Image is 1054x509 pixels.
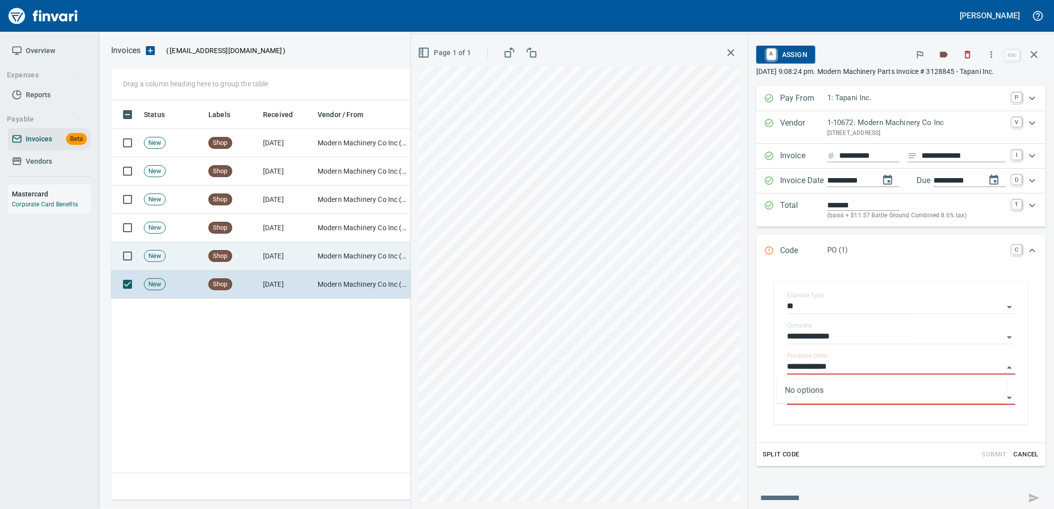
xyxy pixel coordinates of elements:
[12,201,78,208] a: Corporate Card Benefits
[760,447,802,462] button: Split Code
[208,109,230,121] span: Labels
[777,378,1007,403] div: No options
[12,189,91,199] h6: Mastercard
[756,66,1046,76] p: [DATE] 9:08:24 pm. Modern Machinery Parts Invoice # 3128845 - Tapani Inc.
[1012,245,1022,254] a: C
[756,46,815,64] button: AAssign
[314,242,413,270] td: Modern Machinery Co Inc (1-10672)
[144,195,165,204] span: New
[209,223,232,233] span: Shop
[144,109,165,121] span: Status
[111,45,140,57] p: Invoices
[259,242,314,270] td: [DATE]
[767,49,776,60] a: A
[756,86,1046,111] div: Expand
[1002,391,1016,405] button: Open
[787,323,813,329] label: Company
[1012,175,1022,185] a: D
[111,45,140,57] nav: breadcrumb
[209,280,232,289] span: Shop
[756,193,1046,227] div: Expand
[416,44,475,62] button: Page 1 of 1
[1005,50,1020,61] a: esc
[909,44,931,65] button: Flag
[1010,447,1042,462] button: Cancel
[208,109,243,121] span: Labels
[259,186,314,214] td: [DATE]
[6,4,80,28] img: Finvari
[8,150,91,173] a: Vendors
[144,138,165,148] span: New
[209,167,232,176] span: Shop
[756,169,1046,193] div: Expand
[26,133,52,145] span: Invoices
[827,128,1006,138] p: [STREET_ADDRESS]
[1002,330,1016,344] button: Open
[756,111,1046,144] div: Expand
[7,69,82,81] span: Expenses
[787,293,824,299] label: Expense Type
[756,235,1046,267] div: Expand
[314,186,413,214] td: Modern Machinery Co Inc (1-10672)
[318,109,363,121] span: Vendor / From
[1002,361,1016,375] button: Close
[318,109,376,121] span: Vendor / From
[314,270,413,299] td: Modern Machinery Co Inc (1-10672)
[160,46,286,56] p: ( )
[981,44,1002,65] button: More
[756,144,1046,169] div: Expand
[144,280,165,289] span: New
[780,92,827,105] p: Pay From
[209,195,232,204] span: Shop
[209,252,232,261] span: Shop
[827,211,1006,221] p: (basis + $11.57 Battle Ground Combined 8.6% tax)
[960,10,1020,21] h5: [PERSON_NAME]
[259,270,314,299] td: [DATE]
[763,449,799,460] span: Split Code
[314,214,413,242] td: Modern Machinery Co Inc (1-10672)
[8,40,91,62] a: Overview
[314,129,413,157] td: Modern Machinery Co Inc (1-10672)
[982,168,1006,192] button: change due date
[780,245,827,257] p: Code
[314,157,413,186] td: Modern Machinery Co Inc (1-10672)
[1012,117,1022,127] a: V
[933,44,955,65] button: Labels
[780,175,827,188] p: Invoice Date
[169,46,283,56] span: [EMAIL_ADDRESS][DOMAIN_NAME]
[1002,43,1046,66] span: Close invoice
[780,199,827,221] p: Total
[140,45,160,57] button: Upload an Invoice
[827,245,1006,256] p: PO (1)
[3,110,86,128] button: Payable
[420,47,471,59] span: Page 1 of 1
[144,223,165,233] span: New
[8,128,91,150] a: InvoicesBeta
[8,84,91,106] a: Reports
[1002,300,1016,314] button: Open
[827,117,1006,128] p: 1-10672: Modern Machinery Co Inc
[908,151,918,161] svg: Invoice description
[259,157,314,186] td: [DATE]
[144,252,165,261] span: New
[3,66,86,84] button: Expenses
[827,150,835,162] svg: Invoice number
[1013,449,1040,460] span: Cancel
[263,109,293,121] span: Received
[259,214,314,242] td: [DATE]
[26,45,55,57] span: Overview
[263,109,306,121] span: Received
[144,167,165,176] span: New
[209,138,232,148] span: Shop
[259,129,314,157] td: [DATE]
[917,175,964,187] p: Due
[827,92,1006,104] p: 1: Tapani Inc.
[780,117,827,138] p: Vendor
[123,79,268,89] p: Drag a column heading here to group the table
[756,267,1046,466] div: Expand
[1012,199,1022,209] a: T
[144,109,178,121] span: Status
[26,89,51,101] span: Reports
[764,46,807,63] span: Assign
